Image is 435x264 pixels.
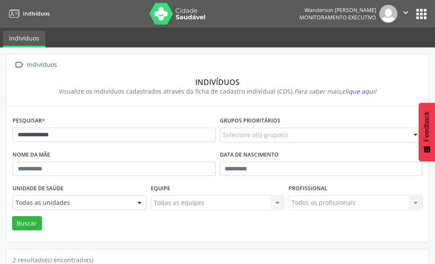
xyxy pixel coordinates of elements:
img: img [379,5,397,23]
span: Todas as unidades [16,198,129,207]
button: Buscar [12,216,42,231]
label: Pesquisar [13,114,45,128]
a: Indivíduos [6,6,50,21]
span: Monitoramento Executivo [299,14,376,21]
label: Grupos prioritários [220,114,280,128]
button: Feedback - Mostrar pesquisa [419,103,435,161]
label: Unidade de saúde [13,182,64,195]
div: Visualize os indivíduos cadastrados através da ficha de cadastro individual (CDS). [19,87,416,96]
span: clique aqui! [342,87,376,95]
i:  [401,8,410,17]
span: Selecione o(s) grupo(s) [223,130,288,139]
span: Feedback [423,111,431,141]
i:  [13,59,25,71]
button:  [397,5,414,23]
label: Profissional [289,182,327,195]
button: apps [414,6,429,22]
i: Para saber mais, [294,87,376,95]
label: Equipe [151,182,170,195]
a: Indivíduos [3,31,45,47]
div: Indivíduos [19,77,416,87]
label: Nome da mãe [13,148,50,162]
label: Data de nascimento [220,148,279,162]
div: Indivíduos [25,59,58,71]
div: Wanderson [PERSON_NAME] [299,6,376,14]
a:  Indivíduos [13,59,58,71]
span: Indivíduos [23,10,50,17]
